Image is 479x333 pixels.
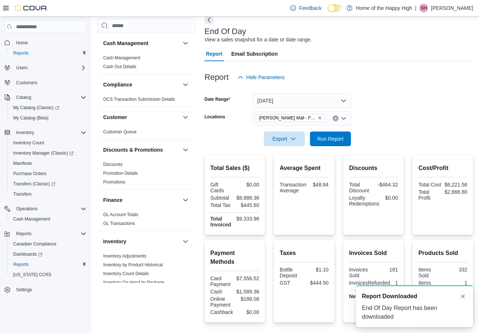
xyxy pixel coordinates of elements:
[103,170,138,176] span: Promotion Details
[7,189,89,199] button: Transfers
[10,49,86,58] span: Reports
[13,216,50,222] span: Cash Management
[210,275,233,287] div: Card Payment
[10,250,45,259] a: Dashboards
[210,249,259,266] h2: Payment Methods
[7,158,89,169] button: Manifests
[13,63,86,72] span: Users
[103,55,140,61] span: Cash Management
[10,190,34,199] a: Transfers
[382,195,398,201] div: $0.00
[210,309,233,315] div: Cashback
[236,309,259,315] div: $0.00
[13,241,56,247] span: Canadian Compliance
[375,182,398,188] div: -$464.32
[287,1,324,15] a: Feedback
[418,267,441,278] div: Items Sold
[7,239,89,249] button: Canadian Compliance
[1,204,89,214] button: Operations
[349,182,372,193] div: Total Discount
[13,140,44,146] span: Inventory Count
[236,202,259,208] div: $445.60
[103,146,163,153] h3: Discounts & Promotions
[259,114,316,122] span: [PERSON_NAME] Mall - Fire & Flower
[103,280,164,285] a: Inventory On Hand by Package
[10,149,86,158] span: Inventory Manager (Classic)
[1,77,89,88] button: Customers
[10,250,86,259] span: Dashboards
[7,169,89,179] button: Purchase Orders
[205,73,229,82] h3: Report
[103,81,180,88] button: Compliance
[7,259,89,270] button: Reports
[103,238,126,245] h3: Inventory
[210,164,259,173] h2: Total Sales ($)
[16,40,28,46] span: Home
[235,70,288,85] button: Hide Parameters
[13,229,86,238] span: Reports
[13,128,37,137] button: Inventory
[103,254,146,259] a: Inventory Adjustments
[362,292,417,301] span: Report Downloaded
[236,296,259,302] div: $188.08
[349,195,379,207] div: Loyalty Redemptions
[13,262,29,267] span: Reports
[318,116,322,120] button: Remove Stettler - Stettler Mall - Fire & Flower from selection in this group
[103,114,180,121] button: Customer
[210,182,233,193] div: Gift Cards
[362,292,467,301] div: Notification
[236,275,259,281] div: $7,556.52
[7,138,89,148] button: Inventory Count
[341,115,347,121] button: Open list of options
[236,216,259,222] div: $9,333.96
[280,164,329,173] h2: Average Spent
[97,95,196,107] div: Compliance
[7,270,89,280] button: [US_STATE] CCRS
[349,267,372,278] div: Invoices Sold
[10,149,76,158] a: Inventory Manager (Classic)
[10,270,86,279] span: Washington CCRS
[306,267,329,273] div: $1.10
[205,27,246,36] h3: End Of Day
[349,164,398,173] h2: Discounts
[13,78,86,87] span: Customers
[328,4,343,12] input: Dark Mode
[13,251,42,257] span: Dashboards
[103,179,126,185] span: Promotions
[7,214,89,224] button: Cash Management
[7,113,89,123] button: My Catalog (Beta)
[13,115,49,121] span: My Catalog (Beta)
[356,4,412,12] p: Home of the Happy High
[103,271,149,276] a: Inventory Count Details
[10,103,86,112] span: My Catalog (Classic)
[181,145,190,154] button: Discounts & Promotions
[264,132,305,146] button: Export
[236,195,259,201] div: $8,888.36
[10,260,86,269] span: Reports
[4,34,86,314] nav: Complex example
[10,159,35,168] a: Manifests
[13,272,51,278] span: [US_STATE] CCRS
[13,285,35,294] a: Settings
[13,150,74,156] span: Inventory Manager (Classic)
[210,202,233,208] div: Total Tax
[7,179,89,189] a: Transfers (Classic)
[10,138,86,147] span: Inventory Count
[103,55,140,60] a: Cash Management
[13,50,29,56] span: Reports
[1,229,89,239] button: Reports
[418,182,441,188] div: Total Cost
[13,171,46,177] span: Purchase Orders
[333,115,338,121] button: Clear input
[13,285,86,294] span: Settings
[10,215,53,223] a: Cash Management
[103,64,136,69] a: Cash Out Details
[7,103,89,113] a: My Catalog (Classic)
[1,92,89,103] button: Catalog
[16,287,32,293] span: Settings
[13,38,86,47] span: Home
[10,138,47,147] a: Inventory Count
[13,160,32,166] span: Manifests
[10,169,49,178] a: Purchase Orders
[210,296,233,308] div: Online Payment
